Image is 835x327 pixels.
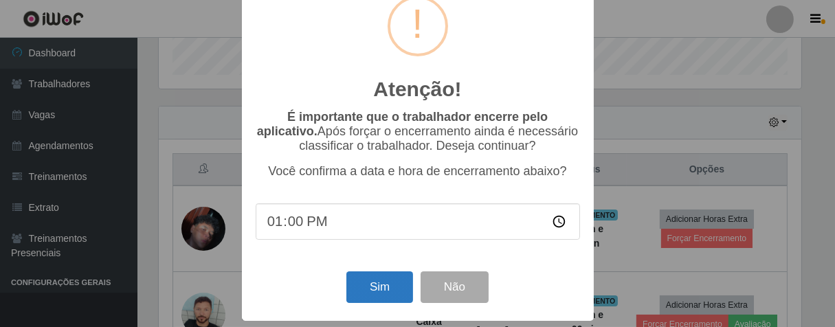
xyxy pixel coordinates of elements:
button: Sim [346,271,413,304]
button: Não [421,271,489,304]
h2: Atenção! [373,77,461,102]
p: Você confirma a data e hora de encerramento abaixo? [256,164,580,179]
p: Após forçar o encerramento ainda é necessário classificar o trabalhador. Deseja continuar? [256,110,580,153]
b: É importante que o trabalhador encerre pelo aplicativo. [257,110,548,138]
